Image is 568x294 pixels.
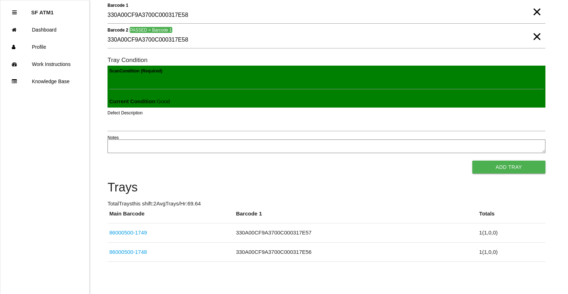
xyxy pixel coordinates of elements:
a: 86000500-1749 [109,229,147,236]
span: : Good [109,98,170,104]
th: Barcode 1 [234,210,477,223]
td: 330A00CF9A3700C000317E57 [234,223,477,243]
span: Clear Input [532,22,541,37]
button: Add Tray [472,161,545,174]
b: Scan Condition (Required) [109,68,162,73]
a: Work Instructions [0,56,89,73]
h4: Trays [108,181,545,194]
b: Barcode 2 [108,27,128,32]
label: Notes [108,134,119,141]
h6: Tray Condition [108,57,545,63]
div: Close [12,4,17,21]
b: Current Condition [109,98,155,104]
a: Profile [0,38,89,56]
p: SF ATM1 [31,4,54,15]
td: 330A00CF9A3700C000317E56 [234,242,477,262]
label: Defect Description [108,110,143,116]
a: 86000500-1748 [109,249,147,255]
a: Dashboard [0,21,89,38]
th: Main Barcode [108,210,234,223]
span: PASSED = Barcode 1 [129,27,172,33]
td: 1 ( 1 , 0 , 0 ) [477,223,545,243]
a: Knowledge Base [0,73,89,90]
p: Total Trays this shift: 2 Avg Trays /Hr: 69.64 [108,200,545,208]
b: Barcode 1 [108,3,128,8]
td: 1 ( 1 , 0 , 0 ) [477,242,545,262]
th: Totals [477,210,545,223]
